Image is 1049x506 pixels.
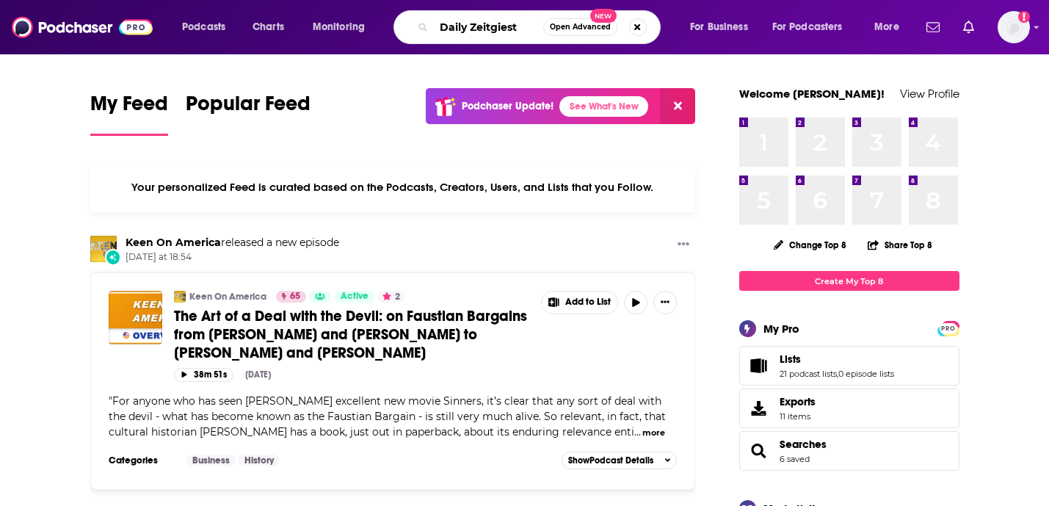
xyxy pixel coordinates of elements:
a: Popular Feed [186,91,311,136]
span: Open Advanced [550,24,611,31]
div: New Episode [105,249,121,265]
a: Searches [780,438,827,451]
a: Charts [243,15,293,39]
button: open menu [864,15,918,39]
span: , [837,369,838,379]
h3: released a new episode [126,236,339,250]
span: Podcasts [182,17,225,37]
span: Exports [780,395,816,408]
svg: Add a profile image [1018,11,1030,23]
button: Change Top 8 [765,236,856,254]
a: My Feed [90,91,168,136]
a: See What's New [559,96,648,117]
a: Create My Top 8 [739,271,959,291]
span: For anyone who has seen [PERSON_NAME] excellent new movie Sinners, it’s clear that any sort of de... [109,394,666,438]
a: Exports [739,388,959,428]
span: Charts [253,17,284,37]
a: Keen On America [189,291,266,303]
span: Add to List [565,297,611,308]
img: The Art of a Deal with the Devil: on Faustian Bargains from Shakespeare and Goethe to Thomas Mann... [109,291,162,344]
span: For Podcasters [772,17,843,37]
img: Keen On America [174,291,186,303]
button: open menu [680,15,766,39]
span: PRO [940,323,957,334]
a: History [239,455,280,466]
button: Show profile menu [998,11,1030,43]
a: 0 episode lists [838,369,894,379]
button: open menu [763,15,864,39]
div: Search podcasts, credits, & more... [407,10,675,44]
input: Search podcasts, credits, & more... [434,15,543,39]
p: Podchaser Update! [462,100,553,112]
span: Lists [780,353,801,366]
span: The Art of a Deal with the Devil: on Faustian Bargains from [PERSON_NAME] and [PERSON_NAME] to [P... [174,307,527,362]
a: Lists [744,355,774,376]
span: Monitoring [313,17,365,37]
span: Logged in as megcassidy [998,11,1030,43]
span: New [590,9,617,23]
a: Keen On America [126,236,221,249]
img: Keen On America [90,236,117,262]
a: Welcome [PERSON_NAME]! [739,87,885,101]
div: My Pro [763,322,799,336]
h3: Categories [109,455,175,466]
div: [DATE] [245,369,271,380]
span: For Business [690,17,748,37]
a: Active [335,291,374,303]
span: 11 items [780,411,816,422]
button: 2 [378,291,404,303]
a: 65 [276,291,306,303]
button: more [642,427,665,439]
a: Searches [744,441,774,461]
button: open menu [302,15,384,39]
button: Show More Button [653,291,677,314]
button: ShowPodcast Details [562,452,678,469]
a: Lists [780,353,894,366]
a: Show notifications dropdown [957,15,980,40]
button: Show More Button [672,236,695,254]
img: Podchaser - Follow, Share and Rate Podcasts [12,13,153,41]
span: 65 [290,289,300,304]
img: User Profile [998,11,1030,43]
span: More [874,17,899,37]
span: Exports [744,398,774,419]
span: Searches [739,431,959,471]
a: View Profile [900,87,959,101]
button: open menu [172,15,244,39]
a: Show notifications dropdown [921,15,945,40]
span: Lists [739,346,959,386]
a: Business [186,455,236,466]
span: Show Podcast Details [568,455,653,466]
span: ... [634,425,641,438]
a: 21 podcast lists [780,369,837,379]
a: The Art of a Deal with the Devil: on Faustian Bargains from [PERSON_NAME] and [PERSON_NAME] to [P... [174,307,531,362]
span: [DATE] at 18:54 [126,251,339,264]
button: 38m 51s [174,368,233,382]
a: 6 saved [780,454,810,464]
button: Share Top 8 [867,231,933,259]
button: Open AdvancedNew [543,18,617,36]
span: Popular Feed [186,91,311,125]
a: PRO [940,322,957,333]
button: Show More Button [542,292,618,314]
div: Your personalized Feed is curated based on the Podcasts, Creators, Users, and Lists that you Follow. [90,162,696,212]
span: My Feed [90,91,168,125]
span: Active [341,289,369,304]
span: " [109,394,666,438]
